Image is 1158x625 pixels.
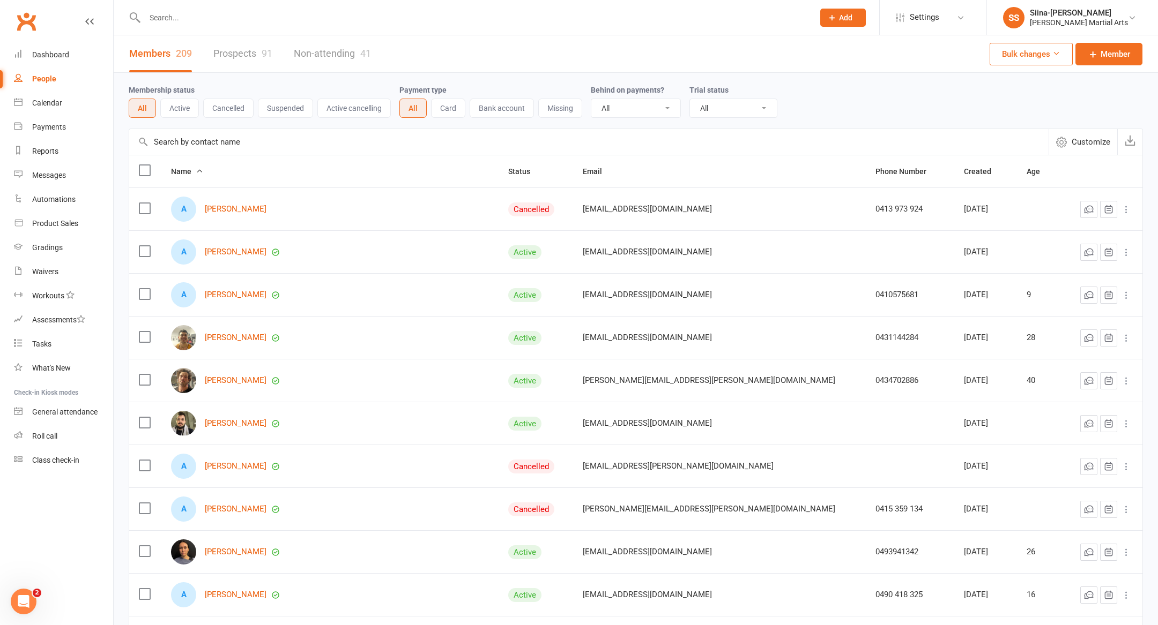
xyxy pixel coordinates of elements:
a: Assessments [14,308,113,332]
button: Suspended [258,99,313,118]
div: [DATE] [964,419,1007,428]
a: Reports [14,139,113,163]
div: 16 [1027,590,1055,599]
a: Clubworx [13,8,40,35]
div: Dashboard [32,50,69,59]
button: Email [583,165,614,178]
button: Status [508,165,542,178]
div: [DATE] [964,504,1007,514]
button: Bank account [470,99,534,118]
button: Active [160,99,199,118]
div: [DATE] [964,205,1007,214]
button: Active cancelling [317,99,391,118]
span: Member [1101,48,1130,61]
div: 40 [1027,376,1055,385]
div: 0413 973 924 [875,205,945,214]
span: [EMAIL_ADDRESS][DOMAIN_NAME] [583,199,712,219]
input: Search... [142,10,806,25]
div: 0431144284 [875,333,945,342]
a: Tasks [14,332,113,356]
div: Workouts [32,291,64,300]
span: [EMAIL_ADDRESS][DOMAIN_NAME] [583,327,712,348]
div: 0490 418 325 [875,590,945,599]
span: Age [1027,167,1052,176]
div: A [171,282,196,307]
div: [DATE] [964,290,1007,299]
a: Non-attending41 [294,35,371,72]
span: Settings [910,5,939,29]
span: Status [508,167,542,176]
div: 9 [1027,290,1055,299]
div: A [171,454,196,479]
span: [EMAIL_ADDRESS][DOMAIN_NAME] [583,242,712,262]
span: 2 [33,589,41,597]
div: 0410575681 [875,290,945,299]
div: Product Sales [32,219,78,228]
a: Payments [14,115,113,139]
span: [PERSON_NAME][EMAIL_ADDRESS][PERSON_NAME][DOMAIN_NAME] [583,499,835,519]
label: Payment type [399,86,447,94]
button: Card [431,99,465,118]
button: Phone Number [875,165,938,178]
div: Active [508,245,541,259]
div: [DATE] [964,247,1007,257]
a: Prospects91 [213,35,272,72]
a: People [14,67,113,91]
div: Active [508,588,541,602]
span: [EMAIL_ADDRESS][DOMAIN_NAME] [583,584,712,605]
div: A [171,582,196,607]
a: General attendance kiosk mode [14,400,113,424]
div: 28 [1027,333,1055,342]
a: [PERSON_NAME] [205,504,266,514]
a: Workouts [14,284,113,308]
div: Automations [32,195,76,204]
div: Reports [32,147,58,155]
a: Messages [14,163,113,187]
div: 209 [176,48,192,59]
div: What's New [32,364,71,372]
span: Phone Number [875,167,938,176]
div: Gradings [32,243,63,252]
div: Cancelled [508,460,554,473]
div: Active [508,288,541,302]
a: What's New [14,356,113,380]
div: Assessments [32,315,85,324]
div: Messages [32,171,66,179]
input: Search by contact name [129,129,1049,155]
iframe: Intercom live chat [11,589,36,614]
span: Name [171,167,203,176]
div: 41 [360,48,371,59]
a: [PERSON_NAME] [205,205,266,214]
div: SS [1003,7,1025,28]
a: Calendar [14,91,113,115]
span: [PERSON_NAME][EMAIL_ADDRESS][PERSON_NAME][DOMAIN_NAME] [583,370,835,390]
a: Waivers [14,260,113,284]
div: Cancelled [508,502,554,516]
a: Roll call [14,424,113,448]
button: Bulk changes [990,43,1073,65]
div: [DATE] [964,547,1007,556]
label: Behind on payments? [591,86,664,94]
div: Tasks [32,340,51,348]
label: Membership status [129,86,195,94]
div: General attendance [32,408,98,416]
div: Calendar [32,99,62,107]
a: Product Sales [14,212,113,236]
div: People [32,74,56,83]
div: Siina-[PERSON_NAME] [1030,8,1128,18]
div: Active [508,331,541,345]
a: Member [1075,43,1142,65]
a: [PERSON_NAME] [205,462,266,471]
div: [DATE] [964,376,1007,385]
a: [PERSON_NAME] [205,419,266,428]
div: 0415 359 134 [875,504,945,514]
div: 0434702886 [875,376,945,385]
span: [EMAIL_ADDRESS][DOMAIN_NAME] [583,541,712,562]
div: Cancelled [508,202,554,216]
span: Email [583,167,614,176]
a: Members209 [129,35,192,72]
a: [PERSON_NAME] [205,290,266,299]
button: All [399,99,427,118]
div: Active [508,374,541,388]
div: [PERSON_NAME] Martial Arts [1030,18,1128,27]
